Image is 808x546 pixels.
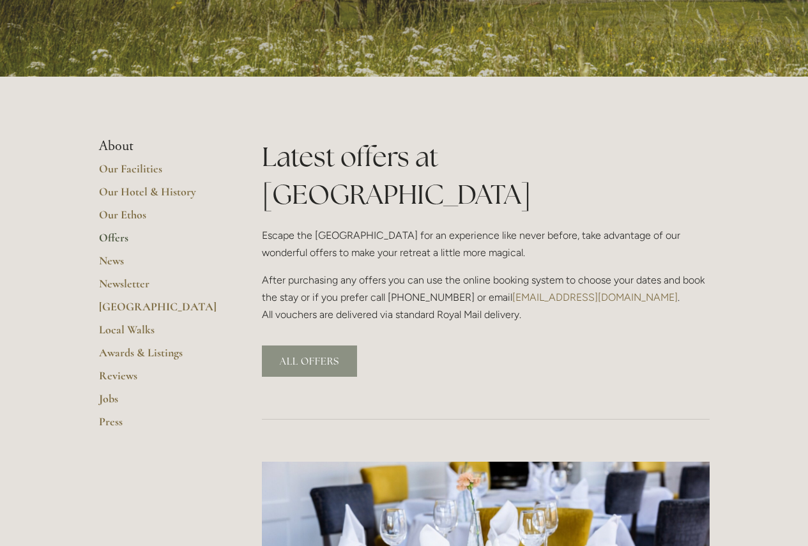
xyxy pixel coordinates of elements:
a: [GEOGRAPHIC_DATA] [99,300,221,322]
p: Escape the [GEOGRAPHIC_DATA] for an experience like never before, take advantage of our wonderful... [262,227,710,261]
p: After purchasing any offers you can use the online booking system to choose your dates and book t... [262,271,710,324]
a: News [99,254,221,277]
a: Awards & Listings [99,345,221,368]
h1: Latest offers at [GEOGRAPHIC_DATA] [262,138,710,213]
a: Reviews [99,368,221,391]
a: Local Walks [99,322,221,345]
li: About [99,138,221,155]
a: [EMAIL_ADDRESS][DOMAIN_NAME] [512,291,678,303]
a: Our Ethos [99,208,221,231]
a: Press [99,414,221,437]
a: Jobs [99,391,221,414]
a: Our Facilities [99,162,221,185]
a: Offers [99,231,221,254]
a: Our Hotel & History [99,185,221,208]
a: ALL OFFERS [262,345,357,377]
a: Newsletter [99,277,221,300]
